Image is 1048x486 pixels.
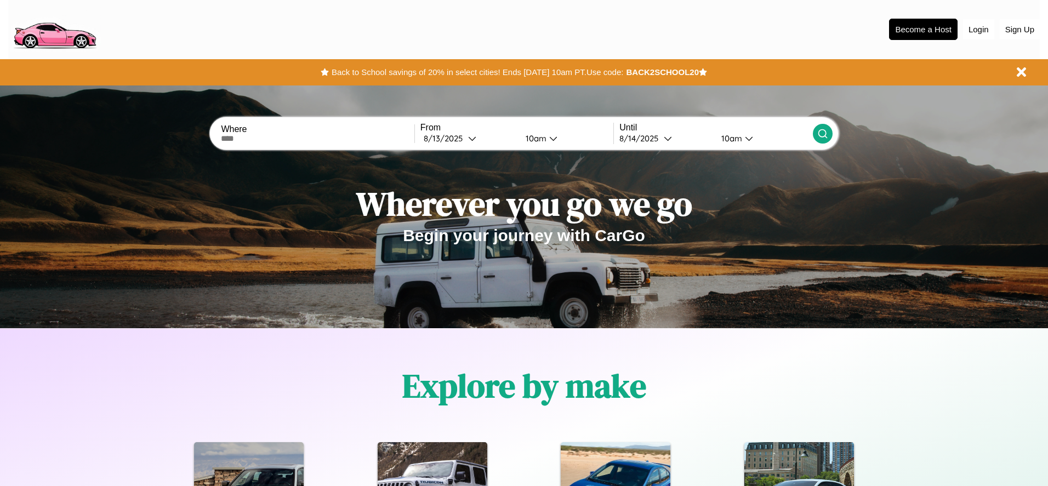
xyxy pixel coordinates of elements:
button: 10am [517,133,613,144]
div: 8 / 13 / 2025 [424,133,468,144]
div: 8 / 14 / 2025 [619,133,664,144]
h1: Explore by make [402,363,646,408]
button: Sign Up [1000,19,1040,39]
div: 10am [716,133,745,144]
label: Where [221,124,414,134]
div: 10am [520,133,549,144]
button: 8/13/2025 [420,133,517,144]
b: BACK2SCHOOL20 [626,67,699,77]
button: Become a Host [889,19,958,40]
button: Login [963,19,994,39]
button: 10am [713,133,812,144]
button: Back to School savings of 20% in select cities! Ends [DATE] 10am PT.Use code: [329,65,626,80]
label: From [420,123,613,133]
label: Until [619,123,812,133]
img: logo [8,5,101,52]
